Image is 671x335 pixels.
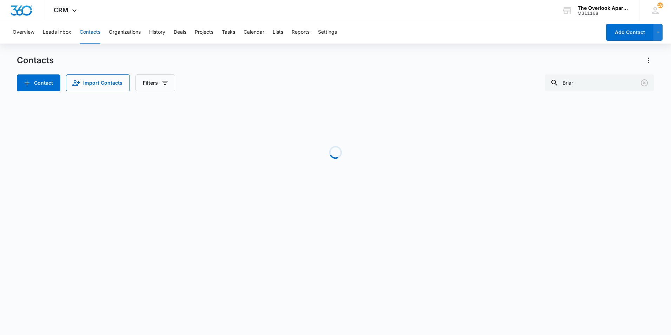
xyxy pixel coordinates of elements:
[54,6,68,14] span: CRM
[66,74,130,91] button: Import Contacts
[17,55,54,66] h1: Contacts
[273,21,283,44] button: Lists
[244,21,264,44] button: Calendar
[318,21,337,44] button: Settings
[17,74,60,91] button: Add Contact
[292,21,310,44] button: Reports
[195,21,213,44] button: Projects
[43,21,71,44] button: Leads Inbox
[222,21,235,44] button: Tasks
[174,21,186,44] button: Deals
[657,2,663,8] span: 19
[643,55,654,66] button: Actions
[13,21,34,44] button: Overview
[639,77,650,88] button: Clear
[80,21,100,44] button: Contacts
[545,74,654,91] input: Search Contacts
[149,21,165,44] button: History
[578,5,629,11] div: account name
[109,21,141,44] button: Organizations
[606,24,653,41] button: Add Contact
[578,11,629,16] div: account id
[135,74,175,91] button: Filters
[657,2,663,8] div: notifications count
